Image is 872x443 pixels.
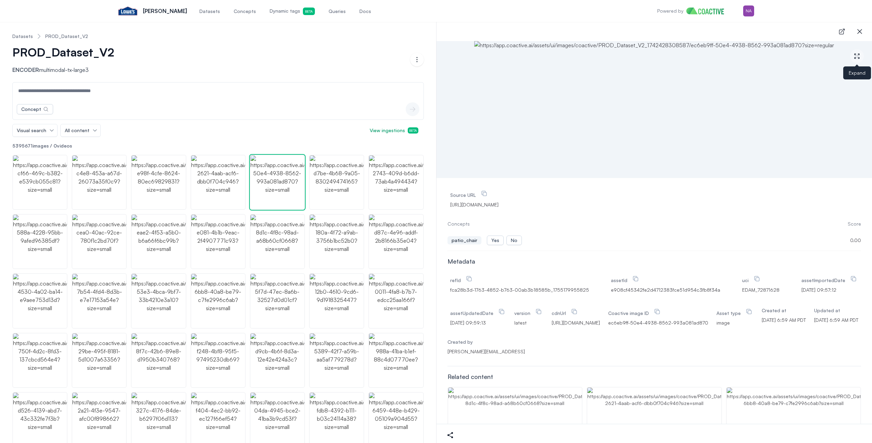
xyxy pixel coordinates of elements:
img: https://app.coactive.ai/assets/ui/images/coactive/PROD_Dataset_V2_1742428308587/9d8f355d-eae2-4f5... [132,215,185,268]
span: 2025-08-14T13:59:15.901086+00:00 [762,317,806,324]
span: PROD_Dataset_V2 [12,45,114,59]
img: https://app.coactive.ai/assets/ui/images/coactive/PROD_Dataset_V2_1742428308587/b7c1e2d2-2621-4aa... [191,155,245,209]
button: No [506,236,522,245]
div: Yes [491,237,499,244]
img: https://app.coactive.ai/assets/ui/images/coactive/PROD_Dataset_V2_1742428308587/90ce3279-988a-41b... [369,333,423,387]
div: patio_chair [452,237,477,244]
span: 0 [53,143,57,149]
img: https://app.coactive.ai/assets/ui/images/coactive/PROD_Dataset_V2_1742428308587/ec6eb9ff-50e4-493... [250,155,304,209]
button: cdnUrl [569,307,579,317]
button: refId [464,274,474,284]
button: https://app.coactive.ai/assets/ui/images/coactive/PROD_Dataset_V2_1742428308587/d6448df3-0011-4fa... [369,274,423,328]
img: Menu for the logged in user [743,5,754,16]
img: https://app.coactive.ai/assets/ui/images/coactive/PROD_Dataset_V2_1742428308587/d56be394-d7be-4b6... [310,155,364,209]
div: Concept [21,106,41,113]
p: Created by [447,339,861,345]
span: fca28b3d-1763-4852-b763-00ab3b18585b_1755179955825 [450,287,589,293]
span: 08/14/2025 09:59:13 [450,319,506,326]
img: Lowe's [118,5,138,16]
div: No [511,237,517,244]
img: https://app.coactive.ai/assets/ui/images/coactive/PROD_Dataset_V2_1742428308587/0b62021a-750f-4d2... [13,333,67,387]
button: PROD_Dataset_V2 [12,45,124,59]
button: patio_chair [447,236,481,244]
img: https://app.coactive.ai/assets/ui/images/coactive/PROD_Dataset_V2_1742428308587/1d9b4e32-12b0-461... [310,274,364,328]
label: Asset type [716,310,754,316]
button: Coactive image ID [652,307,662,317]
p: [PERSON_NAME][EMAIL_ADDRESS] [447,348,861,355]
label: Source URL [450,192,489,198]
span: latest [514,319,543,326]
a: PROD_Dataset_V2 [45,33,88,40]
p: Score [848,220,861,227]
span: Datasets [199,8,220,15]
p: [PERSON_NAME] [143,7,187,15]
img: https://app.coactive.ai/assets/ui/images/coactive/PROD_Dataset_V2_1742428308587/2c1bc2fc-5389-42f... [310,333,364,387]
button: https://app.coactive.ai/assets/ui/images/coactive/PROD_Dataset_V2_1742428308587/0fc92e16-cf66-469... [13,155,67,209]
img: https://app.coactive.ai/assets/ui/images/coactive/PROD_Dataset_V2_1742428308587/c0b32387-d9cb-4b6... [250,333,304,387]
img: https://app.coactive.ai/assets/ui/images/coactive/PROD_Dataset_V2_1742428308587/5f803931-4530-4a0... [13,274,67,328]
label: Coactive image ID [608,310,662,316]
p: images / videos [12,142,424,149]
span: e908cf45342fe2d4712383fce51d954c3fb8f34a [611,287,720,293]
p: Powered by [657,8,684,14]
button: https://app.coactive.ai/assets/ui/images/coactive/PROD_Dataset_V2_1742428308587/985092dd-2743-409... [369,155,423,209]
img: https://app.coactive.ai/assets/ui/images/coactive/PROD_Dataset_V2_1742428308587/645b065f-8d1c-4f8... [250,215,304,268]
img: https://app.coactive.ai/assets/ui/images/coactive/PROD_Dataset_V2_1742428308587/4f2cdf4a-f248-4bf... [191,333,245,387]
span: 5395671 [12,143,33,149]
button: assetUpdatedDate [497,307,506,317]
button: All content [61,124,100,137]
a: Datasets [12,33,33,40]
button: Asset type [744,307,754,317]
p: multimodal-tx-large3 [12,66,129,74]
button: Concept [17,104,53,114]
button: View ingestionsBeta [364,124,424,137]
img: https://app.coactive.ai/assets/ui/images/coactive/PROD_Dataset_V2_1742428308587/bda96a1e-e98f-4cf... [132,155,185,209]
span: EDAM_72871628 [742,287,779,293]
img: https://app.coactive.ai/assets/ui/images/coactive/PROD_Dataset_V2_1742428308587/eaa91818-6bb8-40a... [191,274,245,328]
button: https://app.coactive.ai/assets/ui/images/coactive/PROD_Dataset_V2_1742428308587/c096af68-d87c-4e9... [369,215,423,268]
span: Beta [408,127,418,134]
span: Dynamic tags [270,8,315,15]
img: https://app.coactive.ai/assets/ui/images/coactive/PROD_Dataset_V2_1742428308587/f42e8917-53e3-4bc... [132,274,185,328]
img: https://app.coactive.ai/assets/ui/images/coactive/PROD_Dataset_V2_1742428308587/f3567d49-29be-495... [72,333,126,387]
img: https://app.coactive.ai/assets/ui/images/coactive/PROD_Dataset_V2_1742428308587/84e9233f-8f7c-42b... [132,333,185,387]
label: uci [742,277,762,283]
label: version [514,310,543,316]
div: Related content [447,372,861,381]
span: Concepts [234,8,256,15]
label: cdnUrl [552,310,579,316]
label: refId [450,277,474,283]
label: assetUpdatedDate [450,310,506,316]
div: Metadata [447,256,861,266]
button: Visual search [13,124,57,137]
button: Yes [487,236,504,245]
span: https://mobileimages.lowes.com/marketingimages/69b25935-874e-4149-af9d-816e5bf66090/select-vinyl-... [552,319,600,326]
img: https://app.coactive.ai/assets/ui/images/coactive/PROD_Dataset_V2_1742428308587/7f73a3dd-180a-4f7... [310,215,364,268]
span: image [716,319,754,326]
button: version [534,307,543,317]
img: https://app.coactive.ai/assets/ui/images/coactive/PROD_Dataset_V2_1742428308587/0dd46fb3-c4e8-453... [72,155,126,209]
span: View ingestions [370,127,418,134]
button: assetImportedDate [849,274,858,284]
img: https://app.coactive.ai/assets/ui/images/coactive/PROD_Dataset_V2_1742428308587/8a047bc9-e081-4b1... [191,215,245,268]
img: https://app.coactive.ai/assets/ui/images/coactive/PROD_Dataset_V2_1742428308587/ceb52467-5f7d-47e... [250,274,304,328]
img: https://app.coactive.ai/assets/ui/images/coactive/PROD_Dataset_V2_1742428308587/6736b3e5-cea0-40a... [72,215,126,268]
span: All content [65,127,89,134]
img: Home [686,8,729,14]
span: Beta [303,8,315,15]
